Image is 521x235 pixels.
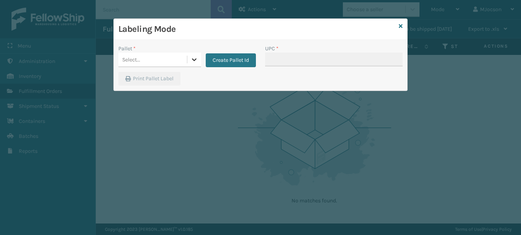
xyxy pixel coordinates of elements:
[265,45,279,53] label: UPC
[206,53,256,67] button: Create Pallet Id
[118,23,396,35] h3: Labeling Mode
[118,72,180,86] button: Print Pallet Label
[118,45,136,53] label: Pallet
[122,56,140,64] div: Select...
